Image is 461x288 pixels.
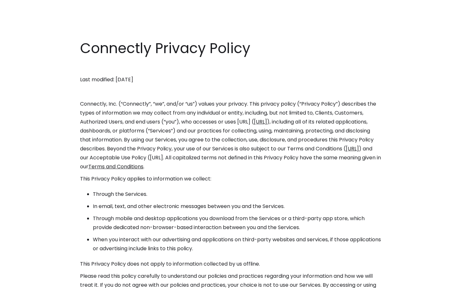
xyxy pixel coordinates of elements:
[93,235,381,253] li: When you interact with our advertising and applications on third-party websites and services, if ...
[80,38,381,58] h1: Connectly Privacy Policy
[93,202,381,211] li: In email, text, and other electronic messages between you and the Services.
[13,277,38,286] ul: Language list
[93,214,381,232] li: Through mobile and desktop applications you download from the Services or a third-party app store...
[93,190,381,199] li: Through the Services.
[80,260,381,268] p: This Privacy Policy does not apply to information collected by us offline.
[80,75,381,84] p: Last modified: [DATE]
[80,87,381,96] p: ‍
[80,100,381,171] p: Connectly, Inc. (“Connectly”, “we”, and/or “us”) values your privacy. This privacy policy (“Priva...
[80,174,381,183] p: This Privacy Policy applies to information we collect:
[6,276,38,286] aside: Language selected: English
[346,145,359,152] a: [URL]
[88,163,143,170] a: Terms and Conditions
[80,63,381,72] p: ‍
[254,118,267,125] a: [URL]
